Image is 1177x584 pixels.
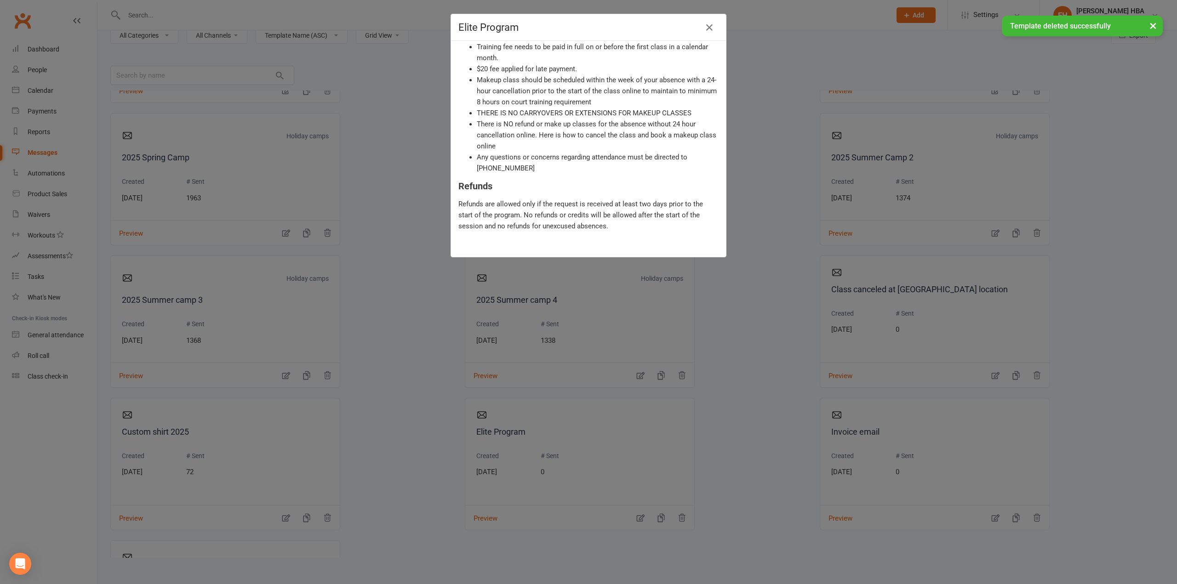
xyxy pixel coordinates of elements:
[477,108,719,119] li: THERE IS NO CARRYOVERS OR EXTENSIONS FOR MAKEUP CLASSES
[477,152,719,174] li: Any questions or concerns regarding attendance must be directed to [PHONE_NUMBER]
[477,63,719,74] li: $20 fee applied for late payment.
[458,198,719,232] p: Refunds are allowed only if the request is received at least two days prior to the start of the p...
[1002,16,1163,36] div: Template deleted successfully
[477,74,719,108] li: Makeup class should be scheduled within the week of your absence with a 24-hour cancellation prio...
[9,553,31,575] div: Open Intercom Messenger
[477,41,719,63] li: Training fee needs to be paid in full on or before the first class in a calendar month.
[1145,16,1161,35] button: ×
[477,119,719,152] li: There is NO refund or make up classes for the absence without 24 hour cancellation online. Here i...
[458,181,719,191] h4: Refunds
